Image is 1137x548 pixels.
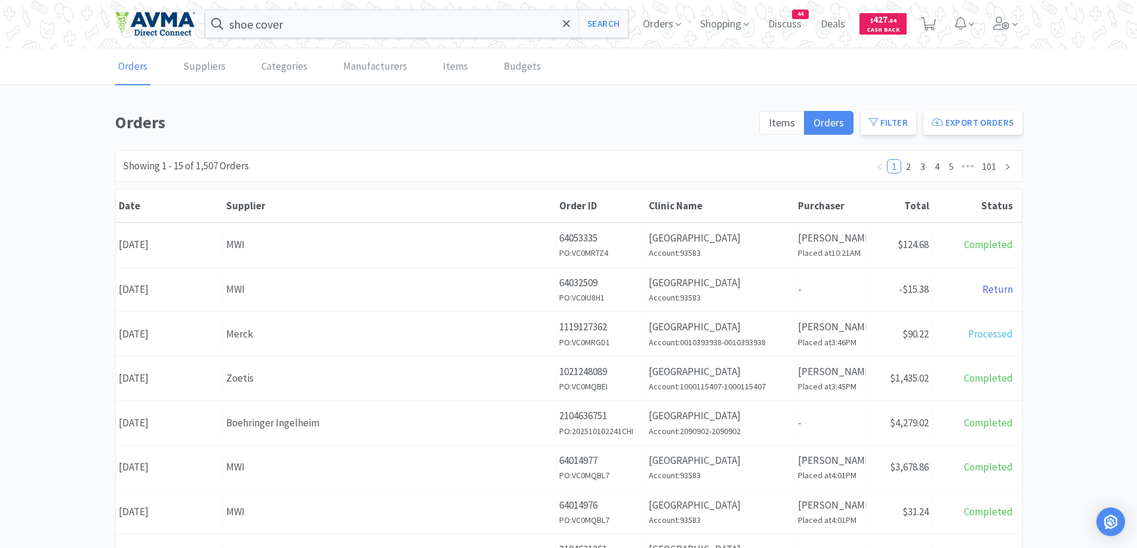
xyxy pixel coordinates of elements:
[501,49,544,85] a: Budgets
[798,246,863,259] h6: Placed at 10:21AM
[798,230,863,246] p: [PERSON_NAME]
[115,11,195,36] img: e4e33dab9f054f5782a47901c742baa9_102.png
[798,199,864,212] div: Purchaser
[559,199,643,212] div: Order ID
[935,199,1013,212] div: Status
[916,159,930,174] li: 3
[440,49,471,85] a: Items
[116,230,223,260] div: [DATE]
[559,336,642,349] h6: PO: VC0MRGD1
[226,459,553,475] div: MWI
[559,380,642,393] h6: PO: VC0MQBEI
[649,246,791,259] h6: Account: 93583
[649,230,791,246] p: [GEOGRAPHIC_DATA]
[861,111,916,135] button: Filter
[559,319,642,335] p: 1119127362
[902,160,915,173] a: 2
[116,363,223,394] div: [DATE]
[559,275,642,291] p: 64032509
[798,415,863,431] p: -
[798,336,863,349] h6: Placed at 3:46PM
[226,199,553,212] div: Supplier
[964,371,1013,385] span: Completed
[559,497,642,513] p: 64014976
[116,274,223,305] div: [DATE]
[930,159,944,174] li: 4
[978,160,1000,173] a: 101
[559,291,642,304] h6: PO: VC0IU8H1
[1096,507,1125,536] div: Open Intercom Messenger
[559,453,642,469] p: 64014977
[899,283,929,296] span: -$15.38
[793,10,808,18] span: 44
[226,415,553,431] div: Boehringer Ingelheim
[902,327,929,340] span: $90.22
[1004,163,1011,171] i: icon: right
[769,116,795,129] span: Items
[982,283,1013,296] span: Return
[859,8,907,40] a: $427.84Cash Back
[649,453,791,469] p: [GEOGRAPHIC_DATA]
[890,416,929,429] span: $4,279.02
[888,160,901,173] a: 1
[816,19,850,30] a: Deals
[115,109,752,136] h1: Orders
[205,10,628,38] input: Search by item, sku, manufacturer, ingredient, size...
[340,49,410,85] a: Manufacturers
[649,380,791,393] h6: Account: 1000115407-1000115407
[901,159,916,174] li: 2
[916,160,929,173] a: 3
[649,275,791,291] p: [GEOGRAPHIC_DATA]
[226,504,553,520] div: MWI
[649,336,791,349] h6: Account: 0010393938-0010393938
[876,163,883,171] i: icon: left
[964,460,1013,473] span: Completed
[923,111,1022,135] button: Export Orders
[559,469,642,482] h6: PO: VC0MQBL7
[964,505,1013,518] span: Completed
[649,364,791,380] p: [GEOGRAPHIC_DATA]
[964,238,1013,251] span: Completed
[578,10,628,38] button: Search
[649,513,791,527] h6: Account: 93583
[649,425,791,438] h6: Account: 2090902-2090902
[559,513,642,527] h6: PO: VC0MQBL7
[798,513,863,527] h6: Placed at 4:01PM
[119,199,220,212] div: Date
[559,408,642,424] p: 2104636751
[649,408,791,424] p: [GEOGRAPHIC_DATA]
[944,159,959,174] li: 5
[226,281,553,298] div: MWI
[116,452,223,482] div: [DATE]
[116,497,223,527] div: [DATE]
[798,497,863,513] p: [PERSON_NAME]
[888,17,896,24] span: . 84
[1000,159,1015,174] li: Next Page
[798,469,863,482] h6: Placed at 4:01PM
[890,371,929,385] span: $1,435.02
[873,159,887,174] li: Previous Page
[559,425,642,438] h6: PO: 202510102241CHI
[116,319,223,349] div: [DATE]
[258,49,310,85] a: Categories
[798,281,863,298] p: -
[978,159,1000,174] li: 101
[226,370,553,386] div: Zoetis
[959,159,978,174] li: Next 5 Pages
[115,49,150,85] a: Orders
[898,238,929,251] span: $124.68
[964,416,1013,429] span: Completed
[649,469,791,482] h6: Account: 93583
[559,230,642,246] p: 64053335
[814,116,844,129] span: Orders
[226,237,553,253] div: MWI
[930,160,944,173] a: 4
[559,364,642,380] p: 1021248089
[968,327,1013,340] span: Processed
[945,160,958,173] a: 5
[116,408,223,438] div: [DATE]
[649,319,791,335] p: [GEOGRAPHIC_DATA]
[870,199,929,212] div: Total
[798,319,863,335] p: [PERSON_NAME]
[798,364,863,380] p: [PERSON_NAME]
